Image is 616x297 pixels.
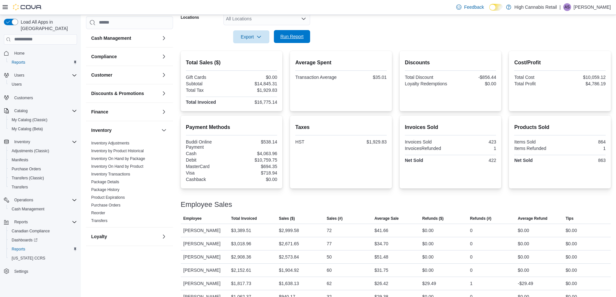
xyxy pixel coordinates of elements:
span: Sales (#) [327,216,342,221]
div: $0.00 [566,280,577,287]
div: $0.00 [566,227,577,234]
div: $0.00 [422,253,434,261]
div: $0.00 [518,266,529,274]
span: Transfers (Classic) [12,175,44,181]
a: My Catalog (Beta) [9,125,46,133]
h2: Cost/Profit [514,59,606,67]
button: My Catalog (Classic) [6,115,80,124]
span: Reports [12,60,25,65]
span: Cash Management [9,205,77,213]
button: Canadian Compliance [6,227,80,236]
div: Cashback [186,177,230,182]
button: Finance [160,108,168,116]
span: Users [9,80,77,88]
span: My Catalog (Beta) [12,126,43,132]
a: Customers [12,94,36,102]
div: $0.00 [452,81,496,86]
div: $4,063.96 [233,151,277,156]
div: Invoices Sold [405,139,449,144]
div: $1,929.83 [233,88,277,93]
div: 1 [561,146,606,151]
button: My Catalog (Beta) [6,124,80,133]
nav: Complex example [4,46,77,293]
div: $1,929.83 [342,139,387,144]
div: Total Profit [514,81,558,86]
h2: Invoices Sold [405,123,496,131]
span: Reports [14,219,28,225]
div: $1,638.13 [279,280,299,287]
div: Alyssa Snyder [563,3,571,11]
button: Run Report [274,30,310,43]
span: Customers [14,95,33,101]
div: $51.48 [374,253,388,261]
h2: Average Spent [295,59,387,67]
span: Transfers [12,185,28,190]
div: Items Sold [514,139,558,144]
div: 1 [470,280,473,287]
a: Adjustments (Classic) [9,147,52,155]
span: Reorder [91,210,105,216]
span: Average Sale [374,216,399,221]
button: Purchase Orders [6,164,80,174]
button: Transfers [6,183,80,192]
button: Customer [91,72,159,78]
div: $16,775.14 [233,100,277,105]
a: Package History [91,187,119,192]
h3: Compliance [91,53,117,60]
div: $26.42 [374,280,388,287]
h3: Customer [91,72,112,78]
div: Inventory [86,139,173,227]
span: Sales ($) [279,216,295,221]
button: Inventory [160,126,168,134]
h2: Taxes [295,123,387,131]
span: Run Report [280,33,304,40]
span: Cash Management [12,207,44,212]
div: InvoicesRefunded [405,146,449,151]
a: Reports [9,58,28,66]
a: Cash Management [9,205,47,213]
input: Dark Mode [489,4,503,11]
div: Subtotal [186,81,230,86]
span: Total Invoiced [231,216,257,221]
a: Reports [9,245,28,253]
span: Catalog [12,107,77,115]
span: My Catalog (Classic) [12,117,48,122]
button: Customers [1,93,80,102]
button: Discounts & Promotions [160,90,168,97]
button: Export [233,30,269,43]
a: Inventory Adjustments [91,141,129,145]
div: $31.75 [374,266,388,274]
span: Adjustments (Classic) [9,147,77,155]
h2: Payment Methods [186,123,277,131]
div: $4,786.19 [561,81,606,86]
div: $14,845.31 [233,81,277,86]
div: $0.00 [422,240,434,248]
div: $0.00 [566,240,577,248]
span: Settings [14,269,28,274]
div: Gift Cards [186,75,230,80]
div: HST [295,139,340,144]
div: 62 [327,280,332,287]
button: Reports [12,218,30,226]
div: $34.70 [374,240,388,248]
div: Cash [186,151,230,156]
span: Purchase Orders [12,166,41,172]
span: Reports [12,247,25,252]
h3: Loyalty [91,233,107,240]
button: [US_STATE] CCRS [6,254,80,263]
div: Buddi Online Payment [186,139,230,150]
button: Reports [1,217,80,227]
div: $2,573.84 [279,253,299,261]
button: Transfers (Classic) [6,174,80,183]
div: $694.35 [233,164,277,169]
span: Users [12,82,22,87]
a: Inventory On Hand by Package [91,156,145,161]
span: Transfers [91,218,107,223]
strong: Net Sold [514,158,533,163]
span: Canadian Compliance [9,227,77,235]
span: Inventory [12,138,77,146]
p: | [559,3,561,11]
span: Manifests [9,156,77,164]
div: $10,059.12 [561,75,606,80]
